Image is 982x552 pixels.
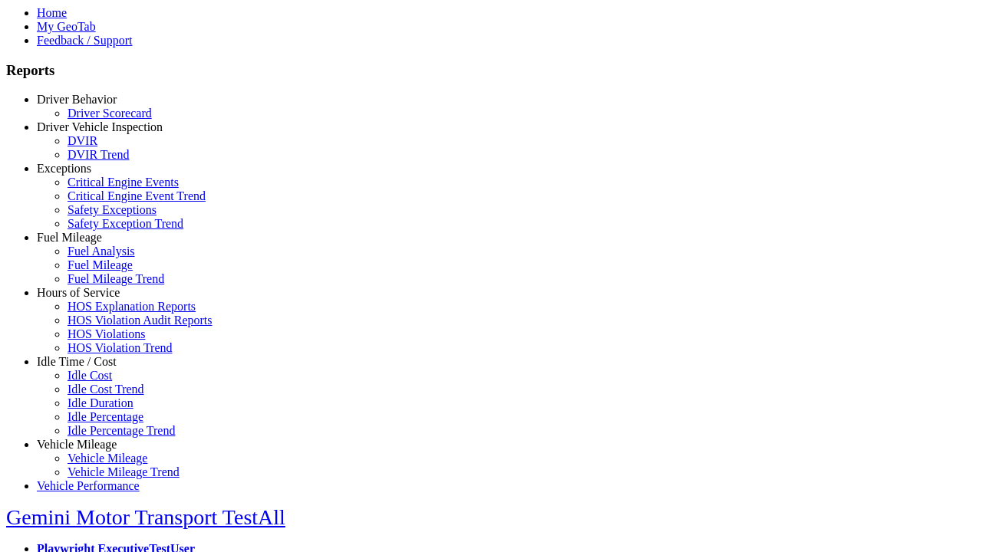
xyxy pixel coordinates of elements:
a: Idle Cost Trend [68,383,144,396]
a: DVIR Trend [68,148,129,161]
a: Home [37,6,67,19]
a: Fuel Mileage [37,231,102,244]
a: HOS Explanation Reports [68,300,196,313]
a: Idle Percentage Trend [68,424,175,437]
a: My GeoTab [37,20,96,33]
a: Vehicle Mileage Trend [68,465,180,478]
a: Exceptions [37,162,91,175]
a: Vehicle Performance [37,479,140,492]
a: DVIR [68,134,97,147]
a: Safety Exceptions [68,203,157,216]
a: Safety Exception Trend [68,217,183,230]
a: Driver Scorecard [68,107,152,120]
a: Hours of Service [37,286,120,299]
a: Feedback / Support [37,34,132,47]
a: Gemini Motor Transport TestAll [6,505,285,529]
a: Vehicle Mileage [68,452,147,465]
a: Idle Cost [68,369,112,382]
a: HOS Violation Trend [68,341,173,354]
a: Vehicle Mileage [37,438,117,451]
a: HOS Violations [68,327,145,340]
a: Fuel Mileage Trend [68,272,164,285]
a: Driver Behavior [37,93,117,106]
a: Fuel Analysis [68,245,135,258]
a: Idle Time / Cost [37,355,117,368]
a: Critical Engine Events [68,176,179,189]
a: Driver Vehicle Inspection [37,120,163,133]
a: Idle Percentage [68,410,143,423]
a: Idle Duration [68,396,133,409]
a: Critical Engine Event Trend [68,189,206,202]
a: Fuel Mileage [68,258,133,271]
a: HOS Violation Audit Reports [68,314,213,327]
h3: Reports [6,62,976,79]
